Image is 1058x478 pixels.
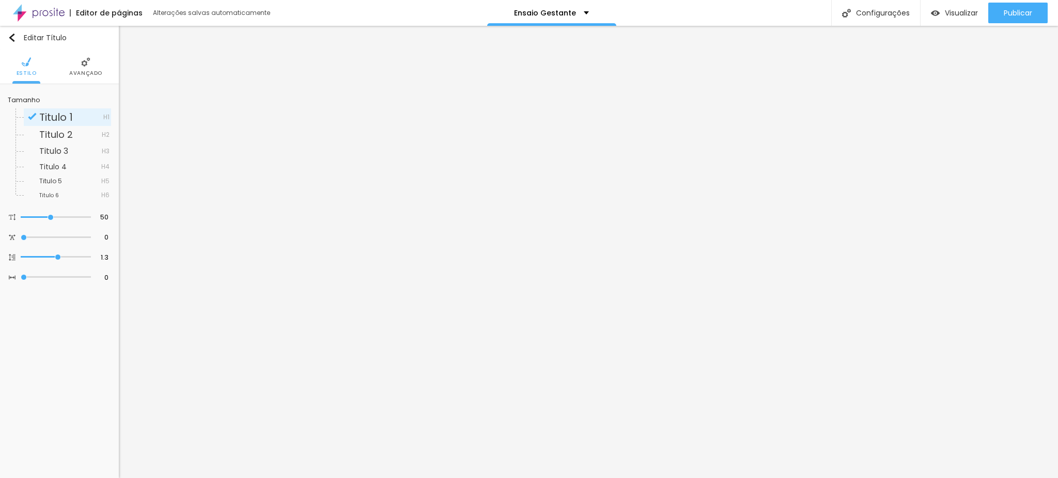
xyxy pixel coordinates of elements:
span: H4 [101,164,110,170]
button: Publicar [988,3,1048,23]
img: Icone [9,254,15,261]
span: Titulo 3 [39,145,68,157]
div: Editar Título [8,34,67,42]
span: Titulo 6 [39,192,59,199]
img: Icone [8,34,16,42]
span: H1 [103,114,110,120]
div: Editor de páginas [70,9,143,17]
span: Visualizar [945,9,978,17]
span: Titulo 5 [39,177,62,185]
iframe: Editor [119,26,1058,478]
span: Estilo [17,71,37,76]
img: view-1.svg [931,9,940,18]
button: Visualizar [921,3,988,23]
img: Icone [842,9,851,18]
div: Tamanho [8,97,111,103]
img: Icone [22,57,31,67]
div: Alterações salvas automaticamente [153,10,272,16]
img: Icone [81,57,90,67]
span: H3 [102,148,110,154]
img: Icone [28,112,37,121]
span: Titulo 1 [39,110,73,124]
span: H5 [101,178,110,184]
span: Avançado [69,71,102,76]
span: Titulo 4 [39,162,67,172]
span: Publicar [1004,9,1032,17]
span: Titulo 2 [39,128,73,141]
p: Ensaio Gestante [514,9,576,17]
span: H6 [101,192,110,198]
img: Icone [9,234,15,241]
img: Icone [9,214,15,220]
img: Icone [9,274,15,281]
span: H2 [102,132,110,138]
